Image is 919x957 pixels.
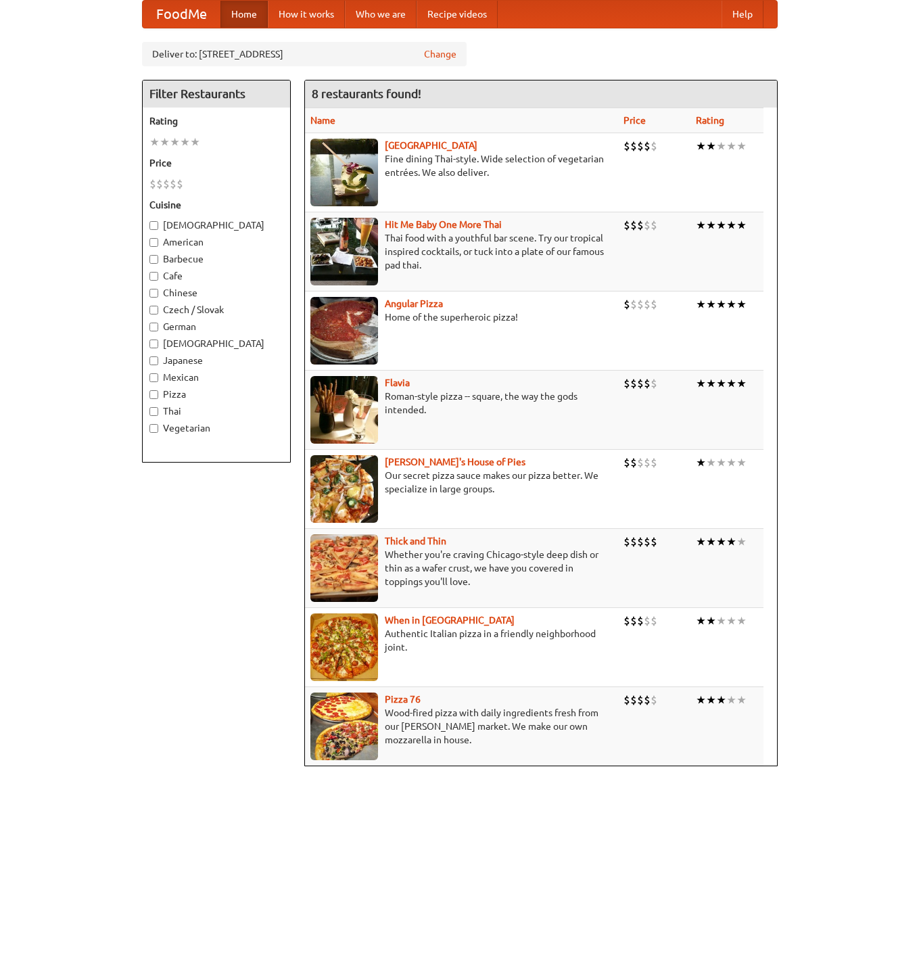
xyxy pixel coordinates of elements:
[160,135,170,149] li: ★
[623,613,630,628] li: $
[630,297,637,312] li: $
[176,177,183,191] li: $
[149,356,158,365] input: Japanese
[149,404,283,418] label: Thai
[696,534,706,549] li: ★
[706,297,716,312] li: ★
[385,140,477,151] b: [GEOGRAPHIC_DATA]
[623,218,630,233] li: $
[630,455,637,470] li: $
[149,135,160,149] li: ★
[630,376,637,391] li: $
[736,693,747,707] li: ★
[149,323,158,331] input: German
[385,615,515,626] b: When in [GEOGRAPHIC_DATA]
[424,47,456,61] a: Change
[310,115,335,126] a: Name
[726,376,736,391] li: ★
[736,613,747,628] li: ★
[385,457,525,467] b: [PERSON_NAME]'s House of Pies
[149,198,283,212] h5: Cuisine
[163,177,170,191] li: $
[149,340,158,348] input: [DEMOGRAPHIC_DATA]
[149,272,158,281] input: Cafe
[644,534,651,549] li: $
[726,455,736,470] li: ★
[156,177,163,191] li: $
[149,218,283,232] label: [DEMOGRAPHIC_DATA]
[149,238,158,247] input: American
[630,693,637,707] li: $
[706,455,716,470] li: ★
[644,297,651,312] li: $
[310,310,613,324] p: Home of the superheroic pizza!
[736,218,747,233] li: ★
[385,536,446,546] a: Thick and Thin
[637,218,644,233] li: $
[736,534,747,549] li: ★
[637,455,644,470] li: $
[644,376,651,391] li: $
[637,139,644,154] li: $
[310,390,613,417] p: Roman-style pizza -- square, the way the gods intended.
[310,548,613,588] p: Whether you're craving Chicago-style deep dish or thin as a wafer crust, we have you covered in t...
[310,376,378,444] img: flavia.jpg
[696,297,706,312] li: ★
[149,289,158,298] input: Chinese
[143,80,290,108] h4: Filter Restaurants
[385,219,502,230] a: Hit Me Baby One More Thai
[706,218,716,233] li: ★
[696,613,706,628] li: ★
[170,135,180,149] li: ★
[149,354,283,367] label: Japanese
[149,252,283,266] label: Barbecue
[644,218,651,233] li: $
[310,231,613,272] p: Thai food with a youthful bar scene. Try our tropical inspired cocktails, or tuck into a plate of...
[736,139,747,154] li: ★
[385,298,443,309] a: Angular Pizza
[149,177,156,191] li: $
[696,455,706,470] li: ★
[637,613,644,628] li: $
[149,156,283,170] h5: Price
[716,376,726,391] li: ★
[142,42,467,66] div: Deliver to: [STREET_ADDRESS]
[149,286,283,300] label: Chinese
[310,706,613,747] p: Wood-fired pizza with daily ingredients fresh from our [PERSON_NAME] market. We make our own mozz...
[149,388,283,401] label: Pizza
[149,421,283,435] label: Vegetarian
[143,1,220,28] a: FoodMe
[310,152,613,179] p: Fine dining Thai-style. Wide selection of vegetarian entrées. We also deliver.
[310,534,378,602] img: thick.jpg
[149,390,158,399] input: Pizza
[149,306,158,314] input: Czech / Slovak
[170,177,176,191] li: $
[310,218,378,285] img: babythai.jpg
[149,269,283,283] label: Cafe
[696,218,706,233] li: ★
[651,693,657,707] li: $
[716,693,726,707] li: ★
[623,534,630,549] li: $
[623,297,630,312] li: $
[706,693,716,707] li: ★
[623,455,630,470] li: $
[706,376,716,391] li: ★
[644,693,651,707] li: $
[149,255,158,264] input: Barbecue
[726,297,736,312] li: ★
[651,218,657,233] li: $
[716,297,726,312] li: ★
[726,613,736,628] li: ★
[220,1,268,28] a: Home
[385,377,410,388] a: Flavia
[268,1,345,28] a: How it works
[644,139,651,154] li: $
[651,376,657,391] li: $
[149,221,158,230] input: [DEMOGRAPHIC_DATA]
[149,320,283,333] label: German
